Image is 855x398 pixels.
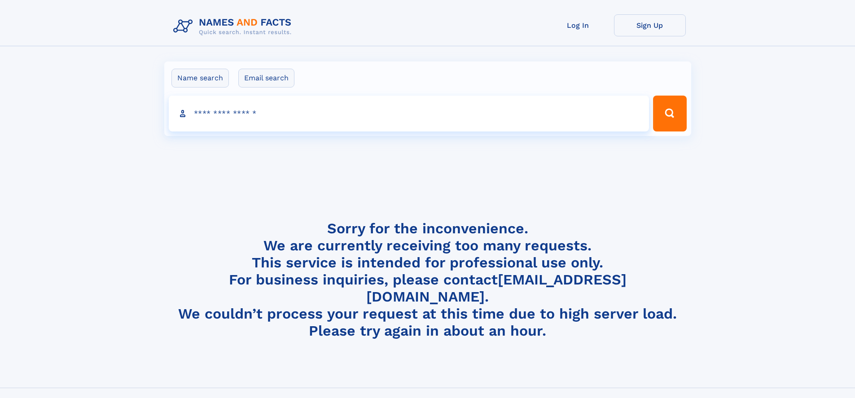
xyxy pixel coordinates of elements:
[170,220,686,340] h4: Sorry for the inconvenience. We are currently receiving too many requests. This service is intend...
[542,14,614,36] a: Log In
[171,69,229,87] label: Name search
[614,14,686,36] a: Sign Up
[238,69,294,87] label: Email search
[170,14,299,39] img: Logo Names and Facts
[653,96,686,131] button: Search Button
[169,96,649,131] input: search input
[366,271,627,305] a: [EMAIL_ADDRESS][DOMAIN_NAME]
